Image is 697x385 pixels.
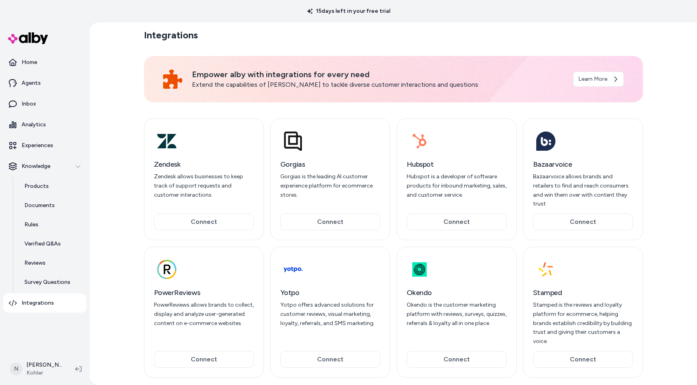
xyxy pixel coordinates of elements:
[407,213,507,230] button: Connect
[16,215,86,234] a: Rules
[573,72,624,87] a: Learn More
[16,273,86,292] a: Survey Questions
[16,177,86,196] a: Products
[154,172,254,199] p: Zendesk allows businesses to keep track of support requests and customer interactions.
[3,53,86,72] a: Home
[26,369,62,377] span: Kohler
[192,80,563,90] p: Extend the capabilities of [PERSON_NAME] to tackle diverse customer interactions and questions
[10,363,22,375] span: N
[407,172,507,199] p: Hubspot is a developer of software products for inbound marketing, sales, and customer service.
[280,213,380,230] button: Connect
[407,159,507,170] h3: Hubspot
[24,240,61,248] p: Verified Q&As
[302,7,395,15] p: 15 days left in your free trial
[154,301,254,328] p: PowerReviews allows brands to collect, display and analyze user-generated content on e-commerce w...
[22,162,50,170] p: Knowledge
[407,287,507,298] h3: Okendo
[16,196,86,215] a: Documents
[192,69,563,80] p: Empower alby with integrations for every need
[26,361,62,369] p: [PERSON_NAME]
[16,234,86,253] a: Verified Q&As
[154,213,254,230] button: Connect
[22,58,37,66] p: Home
[154,159,254,170] h3: Zendesk
[22,142,53,150] p: Experiences
[22,121,46,129] p: Analytics
[24,221,38,229] p: Rules
[24,182,49,190] p: Products
[22,299,54,307] p: Integrations
[154,351,254,368] button: Connect
[16,253,86,273] a: Reviews
[144,29,198,42] h2: Integrations
[24,259,46,267] p: Reviews
[407,351,507,368] button: Connect
[8,32,48,44] img: alby Logo
[533,351,633,368] button: Connect
[22,100,36,108] p: Inbox
[154,287,254,298] h3: PowerReviews
[24,278,70,286] p: Survey Questions
[533,287,633,298] h3: Stamped
[5,356,69,382] button: N[PERSON_NAME]Kohler
[533,301,633,346] p: Stamped is the reviews and loyalty platform for ecommerce, helping brands establish credibility b...
[3,94,86,114] a: Inbox
[3,115,86,134] a: Analytics
[3,293,86,313] a: Integrations
[3,157,86,176] button: Knowledge
[533,159,633,170] h3: Bazaarvoice
[533,172,633,209] p: Bazaarvoice allows brands and retailers to find and reach consumers and win them over with conten...
[280,351,380,368] button: Connect
[280,159,380,170] h3: Gorgias
[280,301,380,328] p: Yotpo offers advanced solutions for customer reviews, visual marketing, loyalty, referrals, and S...
[280,172,380,199] p: Gorgias is the leading AI customer experience platform for ecommerce stores.
[280,287,380,298] h3: Yotpo
[533,213,633,230] button: Connect
[22,79,41,87] p: Agents
[407,301,507,328] p: Okendo is the customer marketing platform with reviews, surveys, quizzes, referrals & loyalty all...
[24,201,55,209] p: Documents
[3,74,86,93] a: Agents
[3,136,86,155] a: Experiences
